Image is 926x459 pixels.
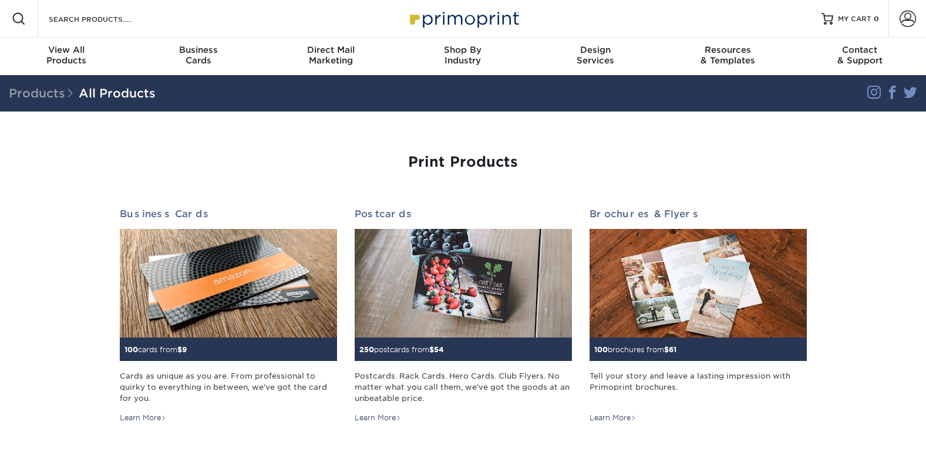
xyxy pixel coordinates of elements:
[359,345,444,354] small: postcards from
[359,345,374,354] span: 250
[9,86,79,100] span: Products
[664,345,669,354] span: $
[529,45,661,66] div: Services
[590,370,807,404] div: Tell your story and leave a lasting impression with Primoprint brochures.
[120,208,337,220] h2: Business Cards
[48,12,162,26] input: SEARCH PRODUCTS.....
[397,38,529,75] a: Shop ByIndustry
[120,413,166,423] div: Learn More
[120,370,337,404] div: Cards as unique as you are. From professional to quirky to everything in between, we've got the c...
[590,208,807,220] h2: Brochures & Flyers
[79,86,156,100] a: All Products
[120,229,337,338] img: Business Cards
[132,38,264,75] a: BusinessCards
[434,345,444,354] span: 54
[661,45,793,66] div: & Templates
[594,345,608,354] span: 100
[874,15,879,23] span: 0
[265,45,397,55] span: Direct Mail
[182,345,187,354] span: 9
[265,38,397,75] a: Direct MailMarketing
[355,229,572,338] img: Postcards
[794,38,926,75] a: Contact& Support
[177,345,182,354] span: $
[120,154,807,171] h1: Print Products
[124,345,187,354] small: cards from
[590,208,807,423] a: Brochures & Flyers 100brochures from$61 Tell your story and leave a lasting impression with Primo...
[838,14,871,24] span: MY CART
[529,38,661,75] a: DesignServices
[397,45,529,66] div: Industry
[355,208,572,423] a: Postcards 250postcards from$54 Postcards. Rack Cards. Hero Cards. Club Flyers. No matter what you...
[794,45,926,55] span: Contact
[669,345,676,354] span: 61
[397,45,529,55] span: Shop By
[529,45,661,55] span: Design
[132,45,264,66] div: Cards
[590,413,636,423] div: Learn More
[594,345,676,354] small: brochures from
[405,6,522,31] img: Primoprint
[132,45,264,55] span: Business
[355,413,401,423] div: Learn More
[355,370,572,404] div: Postcards. Rack Cards. Hero Cards. Club Flyers. No matter what you call them, we've got the goods...
[429,345,434,354] span: $
[120,208,337,423] a: Business Cards 100cards from$9 Cards as unique as you are. From professional to quirky to everyth...
[590,229,807,338] img: Brochures & Flyers
[124,345,138,354] span: 100
[265,45,397,66] div: Marketing
[794,45,926,66] div: & Support
[355,208,572,220] h2: Postcards
[661,45,793,55] span: Resources
[661,38,793,75] a: Resources& Templates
